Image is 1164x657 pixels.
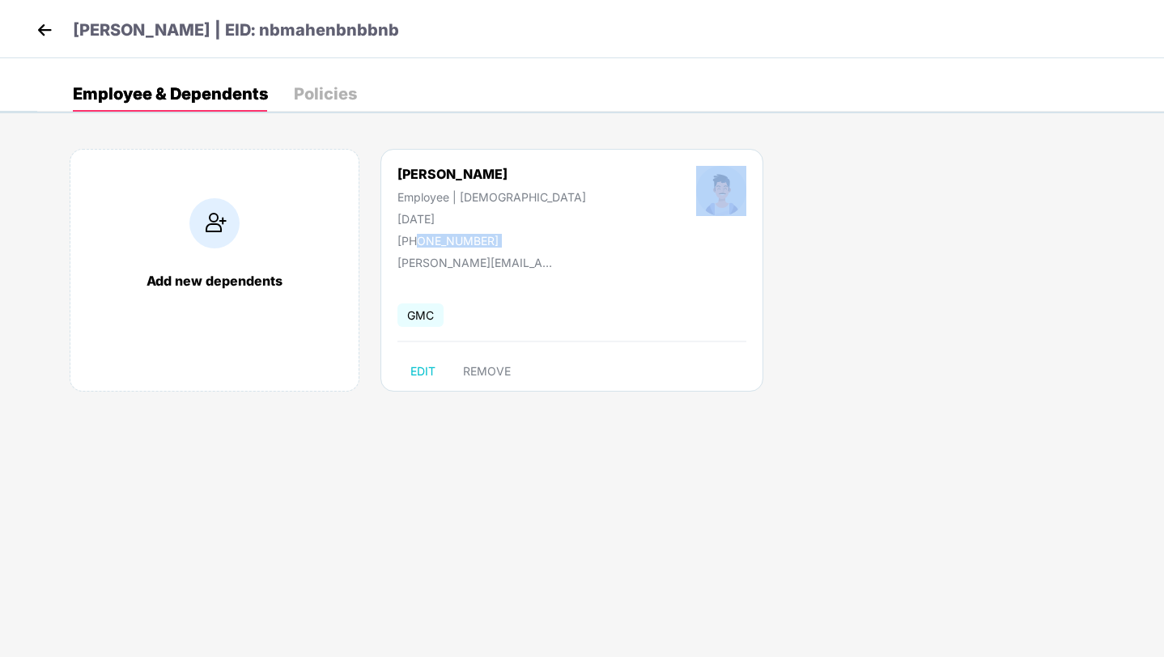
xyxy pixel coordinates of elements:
p: [PERSON_NAME] | EID: nbmahenbnbbnb [73,18,399,43]
div: Employee | [DEMOGRAPHIC_DATA] [397,190,586,204]
button: EDIT [397,358,448,384]
button: REMOVE [450,358,524,384]
span: EDIT [410,365,435,378]
div: Add new dependents [87,273,342,289]
img: profileImage [696,166,746,216]
span: REMOVE [463,365,511,378]
div: Policies [294,86,357,102]
img: addIcon [189,198,240,248]
div: [DATE] [397,212,586,226]
span: GMC [397,303,444,327]
div: Employee & Dependents [73,86,268,102]
div: [PERSON_NAME] [397,166,586,182]
div: [PHONE_NUMBER] [397,234,586,248]
img: back [32,18,57,42]
div: [PERSON_NAME][EMAIL_ADDRESS][DOMAIN_NAME] [397,256,559,269]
